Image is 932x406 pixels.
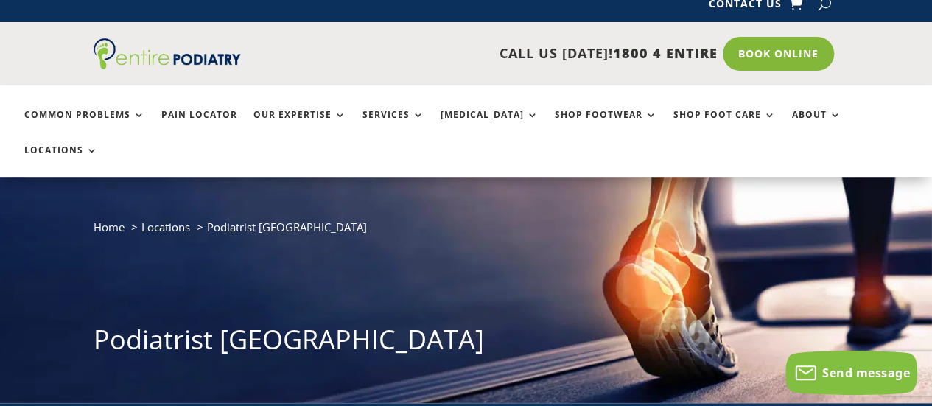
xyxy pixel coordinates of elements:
span: Send message [822,365,910,381]
a: Entire Podiatry [94,57,241,72]
a: Shop Footwear [555,110,657,141]
a: About [792,110,841,141]
a: Services [362,110,424,141]
h1: Podiatrist [GEOGRAPHIC_DATA] [94,321,839,365]
a: Home [94,220,125,234]
a: Locations [141,220,190,234]
button: Send message [785,351,917,395]
a: [MEDICAL_DATA] [441,110,539,141]
a: Our Expertise [253,110,346,141]
a: Pain Locator [161,110,237,141]
span: Podiatrist [GEOGRAPHIC_DATA] [207,220,367,234]
a: Book Online [723,37,834,71]
span: 1800 4 ENTIRE [613,44,718,62]
a: Locations [24,145,98,177]
a: Common Problems [24,110,145,141]
p: CALL US [DATE]! [261,44,718,63]
img: logo (1) [94,38,241,69]
nav: breadcrumb [94,217,839,248]
a: Shop Foot Care [673,110,776,141]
